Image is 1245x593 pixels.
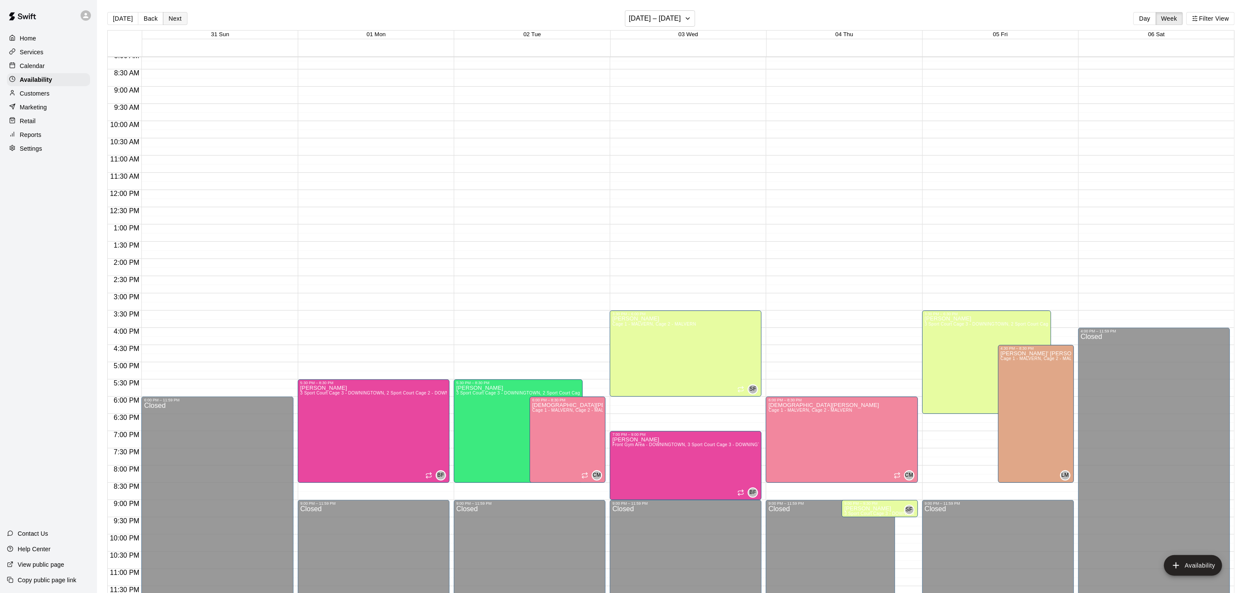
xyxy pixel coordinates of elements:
[112,397,142,404] span: 6:00 PM
[7,73,90,86] div: Availability
[530,397,605,483] div: 6:00 PM – 8:30 PM: Available
[737,386,744,393] span: Recurring availability
[144,398,290,402] div: 6:00 PM – 11:59 PM
[844,501,915,506] div: 9:00 PM – 9:30 PM
[20,48,44,56] p: Services
[836,31,853,37] button: 04 Thu
[112,414,142,421] span: 6:30 PM
[108,569,141,576] span: 11:00 PM
[112,224,142,232] span: 1:00 PM
[748,487,758,498] div: Brandon Flythe
[842,500,917,517] div: 9:00 PM – 9:30 PM: Available
[300,501,447,506] div: 9:00 PM – 11:59 PM
[112,87,142,94] span: 9:00 AM
[456,501,603,506] div: 9:00 PM – 11:59 PM
[300,381,447,385] div: 5:30 PM – 8:30 PM
[610,310,761,397] div: 3:30 PM – 6:00 PM: Available
[906,506,913,514] span: SF
[211,31,229,37] span: 31 Sun
[456,381,580,385] div: 5:30 PM – 8:30 PM
[532,408,616,413] span: Cage 1 - MALVERN, Cage 2 - MALVERN
[904,470,914,481] div: Christen Martin
[749,385,756,394] span: SF
[1148,31,1165,37] button: 06 Sat
[454,379,583,483] div: 5:30 PM – 8:30 PM: Available
[108,138,142,146] span: 10:30 AM
[678,31,698,37] button: 03 Wed
[18,560,64,569] p: View public page
[456,391,1039,395] span: 3 Sport Court Cage 3 - DOWNINGTOWN, 2 Sport Court Cage 2 - DOWNINGTOWN, 1 Turf Cage 1 - DOWNINGTO...
[925,312,1048,316] div: 3:30 PM – 6:30 PM
[1001,346,1071,351] div: 4:30 PM – 8:30 PM
[766,397,917,483] div: 6:00 PM – 8:30 PM: Available
[20,34,36,43] p: Home
[592,470,602,481] div: Christen Martin
[425,472,432,479] span: Recurring availability
[1156,12,1183,25] button: Week
[1164,555,1222,576] button: add
[629,12,681,25] h6: [DATE] – [DATE]
[108,207,141,214] span: 12:30 PM
[112,431,142,438] span: 7:00 PM
[905,471,913,480] span: CM
[112,379,142,387] span: 5:30 PM
[20,75,52,84] p: Availability
[749,488,756,497] span: BF
[7,128,90,141] a: Reports
[7,142,90,155] a: Settings
[112,517,142,525] span: 9:30 PM
[7,46,90,59] a: Services
[7,87,90,100] a: Customers
[112,293,142,301] span: 3:00 PM
[108,173,142,180] span: 11:30 AM
[20,103,47,112] p: Marketing
[1133,12,1156,25] button: Day
[138,12,163,25] button: Back
[581,472,588,479] span: Recurring availability
[925,501,1071,506] div: 9:00 PM – 11:59 PM
[112,466,142,473] span: 8:00 PM
[737,489,744,496] span: Recurring availability
[7,101,90,114] a: Marketing
[7,32,90,45] a: Home
[20,89,50,98] p: Customers
[112,69,142,77] span: 8:30 AM
[1081,329,1227,333] div: 4:00 PM – 11:59 PM
[112,104,142,111] span: 9:30 AM
[768,408,852,413] span: Cage 1 - MALVERN, Cage 2 - MALVERN
[112,448,142,456] span: 7:30 PM
[612,312,759,316] div: 3:30 PM – 6:00 PM
[18,529,48,538] p: Contact Us
[768,398,915,402] div: 6:00 PM – 8:30 PM
[108,534,141,542] span: 10:00 PM
[524,31,541,37] button: 02 Tue
[612,322,696,326] span: Cage 1 - MALVERN, Cage 2 - MALVERN
[7,115,90,127] a: Retail
[993,31,1008,37] button: 05 Fri
[612,501,759,506] div: 9:00 PM – 11:59 PM
[625,10,695,27] button: [DATE] – [DATE]
[112,259,142,266] span: 2:00 PM
[367,31,386,37] button: 01 Mon
[108,121,142,128] span: 10:00 AM
[998,345,1074,483] div: 4:30 PM – 8:30 PM: Available
[768,501,892,506] div: 9:00 PM – 11:59 PM
[112,345,142,352] span: 4:30 PM
[18,545,50,553] p: Help Center
[108,190,141,197] span: 12:00 PM
[112,483,142,490] span: 8:30 PM
[748,384,758,394] div: Shawn Frye
[1060,470,1070,481] div: Leise' Ann McCubbin
[437,471,444,480] span: BF
[7,59,90,72] a: Calendar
